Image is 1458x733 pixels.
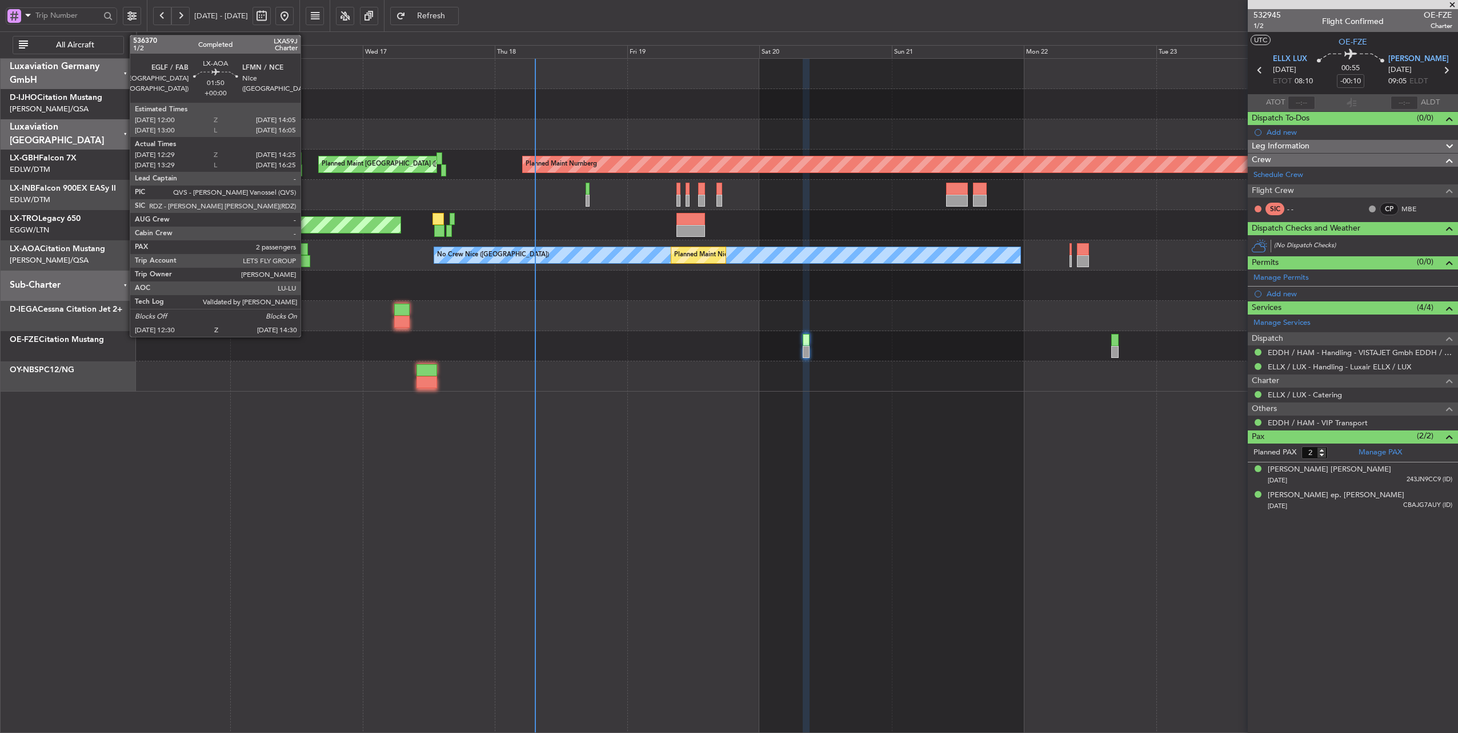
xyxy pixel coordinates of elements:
[1266,97,1285,108] span: ATOT
[35,7,100,24] input: Trip Number
[139,34,158,43] div: [DATE]
[1267,127,1452,137] div: Add new
[10,245,105,253] a: LX-AOACitation Mustang
[759,45,891,59] div: Sat 20
[1253,272,1309,284] a: Manage Permits
[10,366,39,374] span: OY-NBS
[1401,204,1427,214] a: MBE
[10,215,38,223] span: LX-TRO
[30,41,120,49] span: All Aircraft
[1253,9,1281,21] span: 532945
[10,184,35,192] span: LX-INB
[1322,15,1384,27] div: Flight Confirmed
[1252,154,1271,167] span: Crew
[1288,96,1315,110] input: --:--
[230,45,362,59] div: Tue 16
[1341,63,1360,74] span: 00:55
[1252,140,1309,153] span: Leg Information
[1252,184,1294,198] span: Flight Crew
[1380,203,1399,215] div: CP
[1265,203,1284,215] div: SIC
[1268,464,1391,476] div: [PERSON_NAME] [PERSON_NAME]
[1252,374,1279,388] span: Charter
[1409,76,1428,87] span: ELDT
[1388,76,1407,87] span: 09:05
[1274,241,1458,253] div: (No Dispatch Checks)
[437,247,549,264] div: No Crew Nice ([GEOGRAPHIC_DATA])
[13,36,124,54] button: All Aircraft
[1268,476,1287,485] span: [DATE]
[10,94,37,102] span: D-IJHO
[10,195,50,205] a: EDLW/DTM
[10,215,81,223] a: LX-TROLegacy 650
[10,154,77,162] a: LX-GBHFalcon 7X
[1295,76,1313,87] span: 08:10
[10,104,89,114] a: [PERSON_NAME]/QSA
[1417,112,1433,124] span: (0/0)
[1417,430,1433,442] span: (2/2)
[1268,348,1452,357] a: EDDH / HAM - Handling - VISTAJET Gmbh EDDH / HAM
[1287,204,1313,214] div: - -
[390,7,459,25] button: Refresh
[1273,54,1307,65] span: ELLX LUX
[1252,112,1309,125] span: Dispatch To-Dos
[1268,418,1368,428] a: EDDH / HAM - VIP Transport
[194,11,248,21] span: [DATE] - [DATE]
[674,247,802,264] div: Planned Maint Nice ([GEOGRAPHIC_DATA])
[1273,76,1292,87] span: ETOT
[1251,35,1271,45] button: UTC
[1252,402,1277,416] span: Others
[1268,390,1342,400] a: ELLX / LUX - Catering
[1407,475,1452,485] span: 243JN9CC9 (ID)
[322,156,502,173] div: Planned Maint [GEOGRAPHIC_DATA] ([GEOGRAPHIC_DATA])
[98,45,230,59] div: Mon 15
[1417,301,1433,313] span: (4/4)
[495,45,627,59] div: Thu 18
[627,45,759,59] div: Fri 19
[10,305,122,313] a: D-IEGACessna Citation Jet 2+
[1403,501,1452,510] span: CBAJG7AUY (ID)
[1252,301,1281,315] span: Services
[10,154,39,162] span: LX-GBH
[1268,502,1287,510] span: [DATE]
[1252,430,1264,444] span: Pax
[1252,222,1360,235] span: Dispatch Checks and Weather
[1252,332,1283,345] span: Dispatch
[892,45,1024,59] div: Sun 21
[10,245,40,253] span: LX-AOA
[1388,54,1449,65] span: [PERSON_NAME]
[10,164,50,175] a: EDLW/DTM
[1268,490,1404,501] div: [PERSON_NAME] ep. [PERSON_NAME]
[1268,362,1411,372] a: ELLX / LUX - Handling - Luxair ELLX / LUX
[1417,256,1433,268] span: (0/0)
[1024,45,1156,59] div: Mon 22
[1253,447,1296,458] label: Planned PAX
[1253,170,1303,181] a: Schedule Crew
[1339,36,1367,48] span: OE-FZE
[526,156,597,173] div: Planned Maint Nurnberg
[10,366,74,374] a: OY-NBSPC12/NG
[10,94,102,102] a: D-IJHOCitation Mustang
[10,336,39,344] span: OE-FZE
[1388,65,1412,76] span: [DATE]
[1273,65,1296,76] span: [DATE]
[1253,21,1281,31] span: 1/2
[1252,256,1279,269] span: Permits
[10,184,116,192] a: LX-INBFalcon 900EX EASy II
[10,336,104,344] a: OE-FZECitation Mustang
[1424,9,1452,21] span: OE-FZE
[10,225,49,235] a: EGGW/LTN
[1156,45,1288,59] div: Tue 23
[10,255,89,265] a: [PERSON_NAME]/QSA
[1424,21,1452,31] span: Charter
[363,45,495,59] div: Wed 17
[10,305,38,313] span: D-IEGA
[408,12,455,20] span: Refresh
[1421,97,1440,108] span: ALDT
[1359,447,1402,458] a: Manage PAX
[1253,317,1311,329] a: Manage Services
[1267,289,1452,299] div: Add new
